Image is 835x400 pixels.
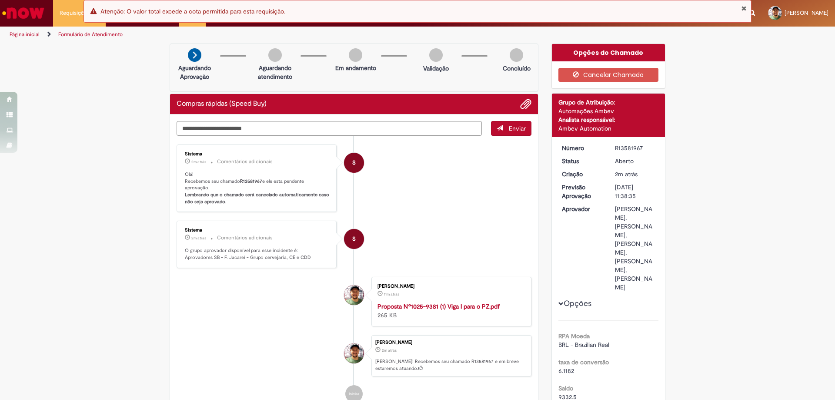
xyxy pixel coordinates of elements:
p: Validação [423,64,449,73]
img: img-circle-grey.png [510,48,523,62]
time: 30/09/2025 14:38:35 [382,348,397,353]
dt: Previsão Aprovação [555,183,609,200]
a: Página inicial [10,31,40,38]
div: [PERSON_NAME] [375,340,527,345]
div: [PERSON_NAME] [377,284,522,289]
img: img-circle-grey.png [268,48,282,62]
li: Raphael Martins Vaz [177,335,531,377]
button: Cancelar Chamado [558,68,659,82]
ul: Trilhas de página [7,27,550,43]
button: Fechar Notificação [741,5,747,12]
div: Analista responsável: [558,115,659,124]
h2: Compras rápidas (Speed Buy) Histórico de tíquete [177,100,267,108]
time: 30/09/2025 14:38:35 [615,170,638,178]
b: RPA Moeda [558,332,590,340]
span: Enviar [509,124,526,132]
button: Adicionar anexos [520,98,531,110]
span: 2m atrás [191,235,206,241]
b: taxa de conversão [558,358,609,366]
p: Olá! Recebemos seu chamado e ele esta pendente aprovação. [185,171,330,205]
span: Requisições [60,9,90,17]
dt: Número [555,144,609,152]
img: arrow-next.png [188,48,201,62]
b: Saldo [558,384,573,392]
span: 6.1182 [558,367,574,375]
p: O grupo aprovador disponível para esse incidente é: Aprovadores SB - F. Jacareí - Grupo cervejari... [185,247,330,261]
div: Raphael Martins Vaz [344,285,364,305]
div: Ambev Automation [558,124,659,133]
div: 30/09/2025 14:38:35 [615,170,655,178]
span: S [352,152,356,173]
div: Automações Ambev [558,107,659,115]
a: Formulário de Atendimento [58,31,123,38]
a: Proposta Nº1025-9381 (1) Viga I para o PZ.pdf [377,303,500,310]
span: [PERSON_NAME] [785,9,828,17]
span: 2m atrás [382,348,397,353]
time: 30/09/2025 14:30:13 [384,292,399,297]
img: img-circle-grey.png [429,48,443,62]
dt: Aprovador [555,205,609,213]
dt: Criação [555,170,609,178]
div: System [344,229,364,249]
div: Raphael Martins Vaz [344,343,364,363]
p: Concluído [503,64,531,73]
textarea: Digite sua mensagem aqui... [177,121,482,136]
small: Comentários adicionais [217,234,273,242]
span: 2m atrás [615,170,638,178]
b: R13581967 [240,178,262,185]
img: img-circle-grey.png [349,48,362,62]
span: 11m atrás [384,292,399,297]
span: S [352,229,356,249]
div: Sistema [185,151,330,157]
div: Opções do Chamado [552,44,665,61]
time: 30/09/2025 14:38:47 [191,159,206,165]
div: System [344,153,364,173]
div: R13581967 [615,144,655,152]
span: Atenção: O valor total excede a cota permitida para esta requisição. [100,7,285,15]
span: BRL - Brazilian Real [558,341,609,349]
div: Grupo de Atribuição: [558,98,659,107]
div: [PERSON_NAME], [PERSON_NAME], [PERSON_NAME], [PERSON_NAME], [PERSON_NAME] [615,205,655,292]
div: 265 KB [377,302,522,319]
img: ServiceNow [1,4,46,22]
span: 2m atrás [191,159,206,165]
button: Enviar [491,121,531,136]
div: [DATE] 11:38:35 [615,183,655,200]
time: 30/09/2025 14:38:46 [191,235,206,241]
b: Lembrando que o chamado será cancelado automaticamente caso não seja aprovado. [185,192,331,205]
p: Em andamento [335,64,376,72]
p: Aguardando atendimento [254,64,296,81]
p: [PERSON_NAME]! Recebemos seu chamado R13581967 e em breve estaremos atuando. [375,358,527,372]
p: Aguardando Aprovação [174,64,216,81]
dt: Status [555,157,609,165]
div: Aberto [615,157,655,165]
small: Comentários adicionais [217,158,273,165]
div: Sistema [185,228,330,233]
